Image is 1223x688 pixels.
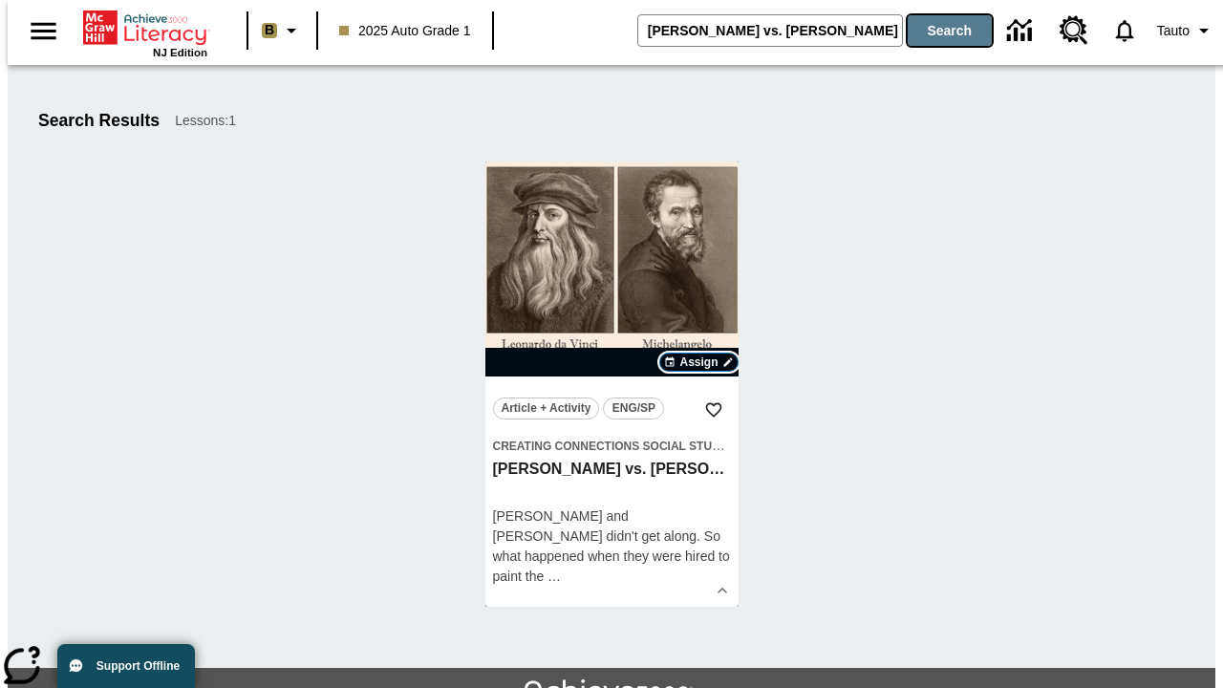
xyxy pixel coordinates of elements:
div: Home [83,7,207,58]
button: Profile/Settings [1149,13,1223,48]
span: 2025 Auto Grade 1 [339,21,471,41]
span: Article + Activity [502,398,591,419]
span: ENG/SP [612,398,655,419]
span: NJ Edition [153,47,207,58]
a: Home [83,9,207,47]
button: Article + Activity [493,398,600,419]
a: Notifications [1100,6,1149,55]
span: Support Offline [97,659,180,673]
button: Add to Favorites [697,393,731,427]
h3: Michelangelo vs. Leonardo [493,460,731,480]
div: lesson details [485,161,739,607]
span: Assign [679,354,718,371]
input: search field [638,15,902,46]
button: ENG/SP [603,398,664,419]
div: [PERSON_NAME] and [PERSON_NAME] didn't get along. So what happened when they were hired to paint the [493,506,731,587]
span: Creating Connections Social Studies [493,440,740,453]
span: Tauto [1157,21,1190,41]
span: Topic: Creating Connections Social Studies/World History II [493,436,731,456]
button: Boost Class color is light brown. Change class color [254,13,311,48]
button: Show Details [708,576,737,605]
button: Support Offline [57,644,195,688]
span: B [265,18,274,42]
a: Resource Center, Will open in new tab [1048,5,1100,56]
button: Assign Choose Dates [659,353,738,372]
a: Data Center [996,5,1048,57]
span: … [547,569,561,584]
span: Lessons : 1 [175,111,236,131]
button: Search [908,15,992,46]
h1: Search Results [38,111,160,131]
button: Open side menu [15,3,72,59]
